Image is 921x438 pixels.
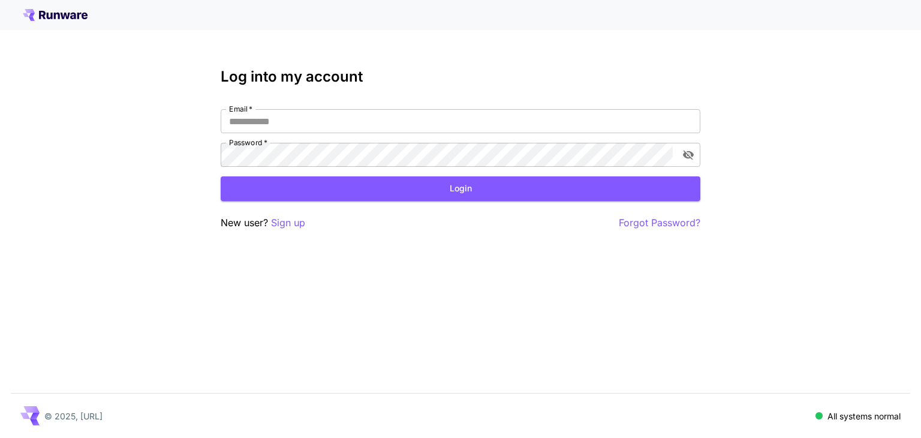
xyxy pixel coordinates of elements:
[221,215,305,230] p: New user?
[221,176,700,201] button: Login
[619,215,700,230] button: Forgot Password?
[44,410,103,422] p: © 2025, [URL]
[229,104,252,114] label: Email
[221,68,700,85] h3: Log into my account
[678,144,699,166] button: toggle password visibility
[229,137,267,148] label: Password
[827,410,901,422] p: All systems normal
[271,215,305,230] button: Sign up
